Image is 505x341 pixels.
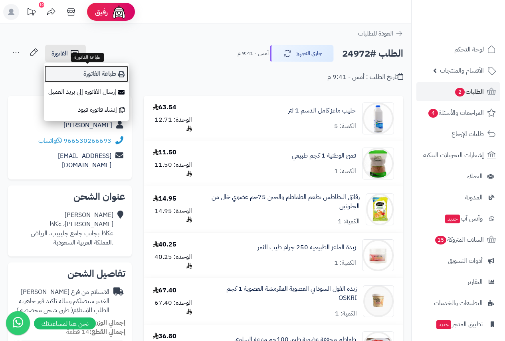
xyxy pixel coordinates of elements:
a: طلبات الإرجاع [416,124,500,144]
span: الفاتورة [51,49,68,58]
span: لوحة التحكم [454,44,484,55]
a: طباعة الفاتورة [44,65,129,83]
a: زبدة الفول السوداني العضوية المقرمشة العضوية 1 كجم OSKRI [210,284,357,303]
span: تطبيق المتجر [436,319,483,330]
a: إشعارات التحويلات البنكية [416,146,500,165]
a: واتساب [38,136,62,146]
div: 67.40 [153,286,176,295]
a: التطبيقات والخدمات [416,294,500,313]
a: وآتس آبجديد [416,209,500,228]
span: المراجعات والأسئلة [428,107,484,118]
span: التقارير [467,276,483,288]
div: الوحدة: 67.40 [153,298,192,317]
a: تحديثات المنصة [21,4,41,22]
div: الكمية: 1 [334,258,356,268]
span: المدونة [465,192,483,203]
span: السلات المتروكة [434,234,484,245]
a: المدونة [416,188,500,207]
h2: عنوان الشحن [14,192,125,201]
small: أمس - 9:41 م [238,49,269,57]
div: الاستلام من فرع [PERSON_NAME] الغدير سيصلكم رسالة تاكيد فور جاهزية الطلب للاستلام [14,288,109,315]
small: 7.94 كجم [66,318,125,327]
div: الكمية: 1 [335,309,357,318]
a: [PERSON_NAME] [63,120,112,130]
div: [PERSON_NAME] [PERSON_NAME]، عكاظ عكاظ بجانب جامع جليبيب، الرياض .المملكة العربية السعودية [31,211,113,247]
span: 4 [428,109,438,118]
span: 15 [435,236,446,244]
h2: تفاصيل العميل [14,102,125,112]
div: الكمية: 1 [334,167,356,176]
span: 2 [455,88,465,97]
a: لوحة التحكم [416,40,500,59]
img: 1743432226-8436576301548-90x90.png [363,285,394,317]
a: العملاء [416,167,500,186]
a: إنشاء فاتورة قيود [44,101,129,119]
div: الكمية: 5 [334,122,356,131]
div: الوحدة: 14.95 [153,207,192,225]
strong: إجمالي القطع: [89,327,125,337]
small: 14 قطعة [66,327,125,337]
a: التقارير [416,272,500,292]
img: 1745189470-%D8%B2%D8%A8%D8%AF%D8%A9%20%D9%85%D8%A7%D8%B9%D8%B2%20%D8%A8%D9%84%D8%AF%D9%8A%20-90x9... [362,239,394,271]
div: 36.80 [153,332,176,341]
div: 40.25 [153,240,176,249]
a: قمح الوطنية 1 كجم طبيعي [292,151,356,160]
strong: إجمالي الوزن: [92,318,125,327]
a: الفاتورة [45,45,86,62]
span: جديد [445,215,460,223]
span: أدوات التسويق [448,255,483,266]
a: حليب ماعز كامل الدسم 1 لتر [288,106,356,115]
a: زبدة الماعز الطبيعية 250 جرام طيب الثمر [257,243,356,252]
div: تاريخ الطلب : أمس - 9:41 م [327,73,403,82]
span: إشعارات التحويلات البنكية [423,150,484,161]
h2: الطلب #24972 [342,45,403,62]
div: 14.95 [153,194,176,203]
span: ( طرق شحن مخصصة ) [16,306,73,315]
img: 1700260736-29-90x90.jpg [362,102,394,134]
div: 63.54 [153,103,176,112]
span: وآتس آب [444,213,483,224]
a: السلات المتروكة15 [416,230,500,249]
span: الأقسام والمنتجات [440,65,484,76]
img: logo-2.png [451,22,497,38]
span: العملاء [467,171,483,182]
button: جاري التجهيز [270,45,334,62]
img: ai-face.png [111,4,127,20]
span: العودة للطلبات [358,29,393,38]
a: 966530266693 [63,136,111,146]
a: [EMAIL_ADDRESS][DOMAIN_NAME] [58,151,111,170]
a: رقائق البطاطس بطعم الطماطم والجبن 75جم عضوي خال من الجلوتين [210,193,360,211]
span: طلبات الإرجاع [452,128,484,140]
div: 10 [39,2,44,8]
span: رفيق [95,7,108,17]
a: إرسال الفاتورة إلى بريد العميل [44,83,129,101]
span: التطبيقات والخدمات [434,298,483,309]
img: 1690645359-6281062551455-90x90.jpg [362,148,394,179]
div: الوحدة: 40.25 [153,252,192,271]
a: الطلبات2 [416,82,500,101]
div: طباعة الفاتورة [71,53,104,62]
span: جديد [436,320,451,329]
div: الوحدة: 12.71 [153,115,192,134]
div: 11.50 [153,148,176,157]
div: الوحدة: 11.50 [153,160,192,179]
a: المراجعات والأسئلة4 [416,103,500,122]
span: الطلبات [454,86,484,97]
img: 1710505932-52513_1_1024x1024@2x%20(2)-90x90.jpg [366,193,394,225]
div: الكمية: 1 [338,217,360,226]
a: العودة للطلبات [358,29,403,38]
a: تطبيق المتجرجديد [416,315,500,334]
h2: تفاصيل الشحن [14,269,125,278]
a: أدوات التسويق [416,251,500,270]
